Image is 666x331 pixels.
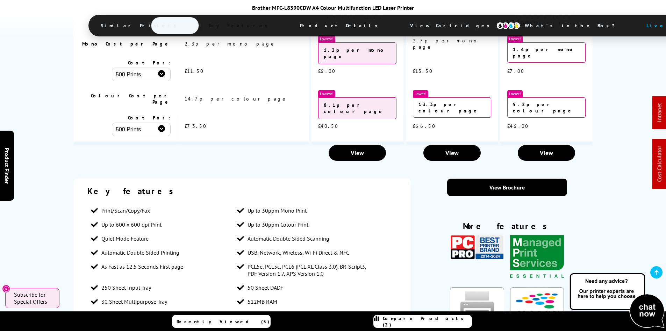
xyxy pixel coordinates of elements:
[445,149,459,157] span: View
[447,179,567,196] a: View Brochure
[507,123,529,129] span: £46.00
[450,235,504,260] img: PC Pro Award
[318,42,396,64] div: 1.2p per mono page
[185,41,276,47] span: 2.3p per mono page
[373,315,472,328] a: Compare Products (2)
[568,272,666,330] img: Open Live Chat window
[248,284,283,291] span: 50 Sheet DADF
[198,17,282,34] span: Key Features
[101,221,162,228] span: Up to 600 x 600 dpi Print
[248,221,308,228] span: Up to 30ppm Colour Print
[128,115,171,121] span: Cost For:
[172,315,271,328] a: Recently Viewed (5)
[88,4,578,11] div: Brother MFC-L8390CDW A4 Colour Multifunction LED Laser Printer
[101,249,179,256] span: Automatic Double Sided Printing
[507,90,523,97] span: Lower!
[413,123,436,129] span: £66.50
[87,186,397,196] div: Key features
[248,263,377,277] span: PCL5e, PCL5c, PCL6 (PCL XL Class 3.0), BR-Script3, PDF Version 1.7, XPS Version 1.0
[507,68,524,74] span: £7.00
[101,207,150,214] span: Print/Scan/Copy/Fax
[413,37,481,50] span: 2.7p per mono page
[496,22,521,29] img: cmyk-icon.svg
[413,68,433,74] span: £13.50
[101,235,149,242] span: Quiet Mode Feature
[248,298,277,305] span: 512MB RAM
[656,103,663,122] a: Intranet
[185,68,204,74] span: £11.50
[383,315,472,328] span: Compare Products (2)
[540,149,553,157] span: View
[90,17,191,34] span: Similar Printers
[248,207,307,214] span: Up to 30ppm Mono Print
[450,254,504,261] a: KeyFeatureModal353
[510,235,564,281] img: Brother MPS Essential
[128,60,171,66] span: Cost For:
[423,145,481,161] a: View
[248,235,329,242] span: Automatic Double Sided Scanning
[289,17,392,34] span: Product Details
[507,42,586,63] div: 1.4p per mono page
[82,41,171,47] span: Mono Cost per Page
[101,263,183,270] span: As Fast as 12.5 Seconds First page
[14,291,52,305] span: Subscribe for Special Offers
[413,90,428,97] span: Lower!
[656,146,663,182] a: Cost Calculator
[3,147,10,184] span: Product Finder
[329,145,386,161] a: View
[514,17,632,34] span: What’s in the Box?
[91,92,171,105] span: Colour Cost per Page
[318,123,338,129] span: £40.50
[101,284,151,291] span: 250 Sheet Input Tray
[413,97,491,118] div: 13.3p per colour page
[447,221,567,235] div: More features
[185,96,288,102] span: 14.7p per colour page
[248,249,349,256] span: USB, Network, Wireless, Wi-Fi Direct & NFC
[510,275,564,282] a: KeyFeatureModal340
[400,16,507,35] span: View Cartridges
[2,285,10,293] button: Close
[507,97,586,118] div: 9.2p per colour page
[318,68,336,74] span: £6.00
[177,318,270,325] span: Recently Viewed (5)
[318,97,396,119] div: 8.1p per colour page
[351,149,364,157] span: View
[518,145,575,161] a: View
[101,298,167,305] span: 30 Sheet Multipurpose Tray
[185,123,207,129] span: £73.50
[318,90,335,97] span: Lowest!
